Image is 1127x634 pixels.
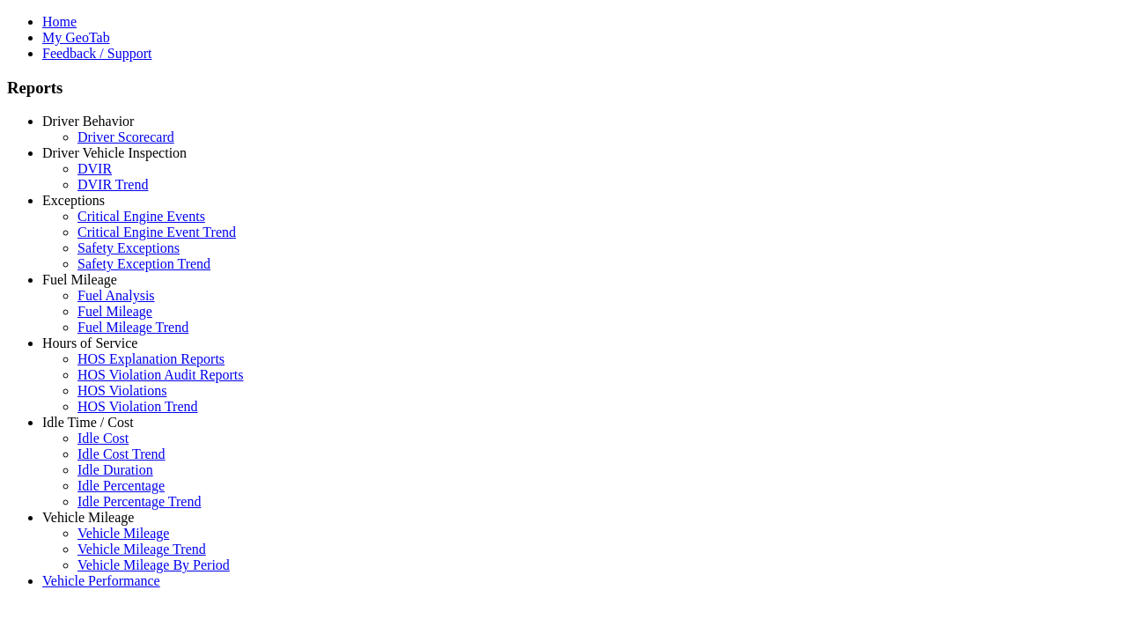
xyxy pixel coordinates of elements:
a: Home [42,14,77,29]
a: Fuel Mileage [77,304,152,319]
a: Vehicle Performance [42,573,160,588]
a: Driver Scorecard [77,129,174,144]
a: Fuel Mileage Trend [77,320,188,335]
a: Vehicle Mileage Trend [77,542,206,557]
a: DVIR [77,161,112,176]
a: Vehicle Mileage [42,510,134,525]
a: Vehicle Mileage [77,526,169,541]
a: Idle Time / Cost [42,415,134,430]
a: Exceptions [42,193,105,208]
a: Idle Percentage [77,478,165,493]
a: Critical Engine Event Trend [77,225,236,240]
a: Safety Exceptions [77,240,180,255]
a: Critical Engine Events [77,209,205,224]
a: Feedback / Support [42,46,151,61]
a: Vehicle Mileage By Period [77,557,230,572]
a: My GeoTab [42,30,110,45]
h3: Reports [7,78,1120,98]
a: Fuel Analysis [77,288,155,303]
a: HOS Violation Trend [77,399,198,414]
a: Idle Duration [77,462,153,477]
a: DVIR Trend [77,177,148,192]
a: Idle Percentage Trend [77,494,201,509]
a: Idle Cost Trend [77,446,166,461]
a: Safety Exception Trend [77,256,210,271]
a: Idle Cost [77,431,129,446]
a: Hours of Service [42,335,137,350]
a: HOS Violation Audit Reports [77,367,244,382]
a: Driver Vehicle Inspection [42,145,187,160]
a: Fuel Mileage [42,272,117,287]
a: HOS Explanation Reports [77,351,225,366]
a: HOS Violations [77,383,166,398]
a: Driver Behavior [42,114,134,129]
